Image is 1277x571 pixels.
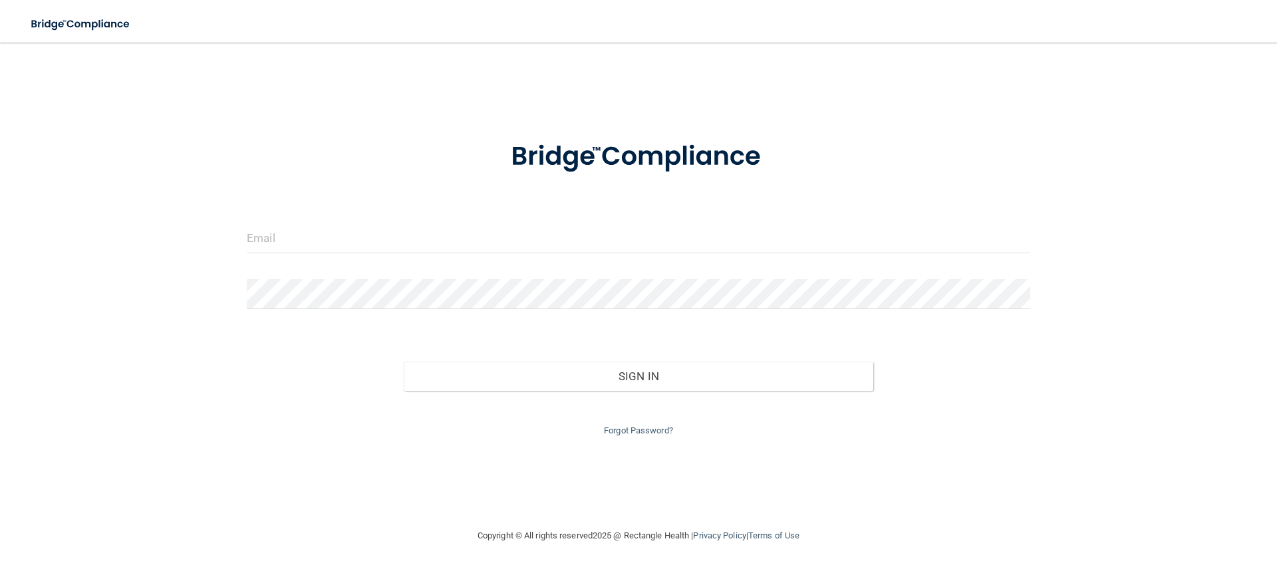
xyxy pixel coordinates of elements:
[484,122,793,191] img: bridge_compliance_login_screen.278c3ca4.svg
[404,362,874,391] button: Sign In
[748,530,799,540] a: Terms of Use
[396,514,881,557] div: Copyright © All rights reserved 2025 @ Rectangle Health | |
[20,11,142,38] img: bridge_compliance_login_screen.278c3ca4.svg
[604,425,673,435] a: Forgot Password?
[693,530,746,540] a: Privacy Policy
[247,223,1030,253] input: Email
